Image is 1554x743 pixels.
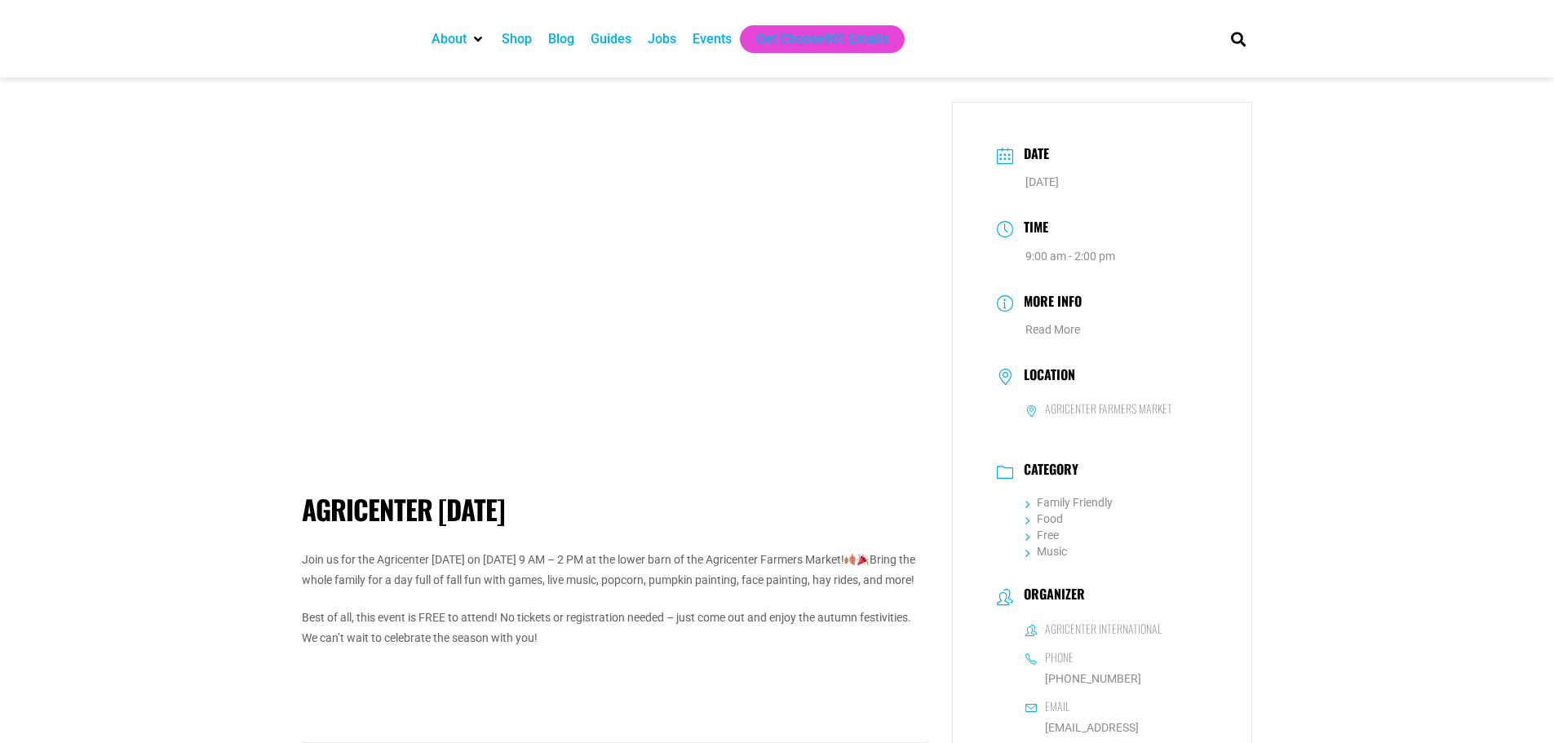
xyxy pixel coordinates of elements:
[1025,175,1059,188] span: [DATE]
[423,25,1203,53] nav: Main nav
[1224,25,1251,52] div: Search
[1025,545,1067,558] a: Music
[1016,586,1085,606] h3: Organizer
[548,29,574,49] a: Blog
[1025,496,1113,509] a: Family Friendly
[1045,401,1172,416] h6: Agricenter Farmers Market
[1016,462,1078,481] h3: Category
[432,29,467,49] a: About
[1045,650,1074,665] h6: Phone
[1016,144,1049,167] h3: Date
[1045,621,1162,636] h6: Agricenter International
[302,550,928,590] p: Join us for the Agricenter [DATE] on [DATE] 9 AM – 2 PM at the lower barn of the Agricenter Farme...
[1025,250,1115,263] abbr: 9:00 am - 2:00 pm
[756,29,888,49] a: Get Choose901 Emails
[1016,367,1075,387] h3: Location
[591,29,631,49] a: Guides
[1045,699,1069,714] h6: Email
[1016,291,1082,315] h3: More Info
[693,29,732,49] a: Events
[1025,669,1141,689] a: [PHONE_NUMBER]
[302,608,928,648] p: Best of all, this event is FREE to attend! No tickets or registration needed – just come out and ...
[502,29,532,49] a: Shop
[1016,217,1048,241] h3: Time
[1025,529,1059,542] a: Free
[423,25,494,53] div: About
[844,554,856,565] img: 🍂
[302,493,928,526] h1: Agricenter [DATE]
[857,554,869,565] img: 🎉
[1025,512,1063,525] a: Food
[1025,323,1080,336] a: Read More
[648,29,676,49] a: Jobs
